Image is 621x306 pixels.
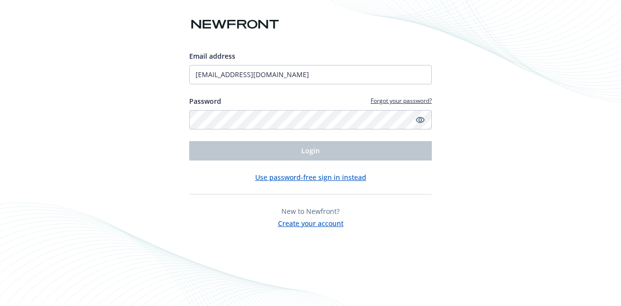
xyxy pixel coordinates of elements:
button: Create your account [278,216,343,228]
button: Use password-free sign in instead [255,172,366,182]
span: Email address [189,51,235,61]
keeper-lock: Open Keeper Popup [401,114,412,126]
a: Forgot your password? [371,97,432,105]
span: Login [301,146,320,155]
span: New to Newfront? [281,207,340,216]
img: Newfront logo [189,16,281,33]
button: Login [189,141,432,161]
input: Enter your password [189,110,432,129]
keeper-lock: Open Keeper Popup [414,69,426,81]
input: Enter your email [189,65,432,84]
a: Show password [414,114,426,126]
label: Password [189,96,221,106]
